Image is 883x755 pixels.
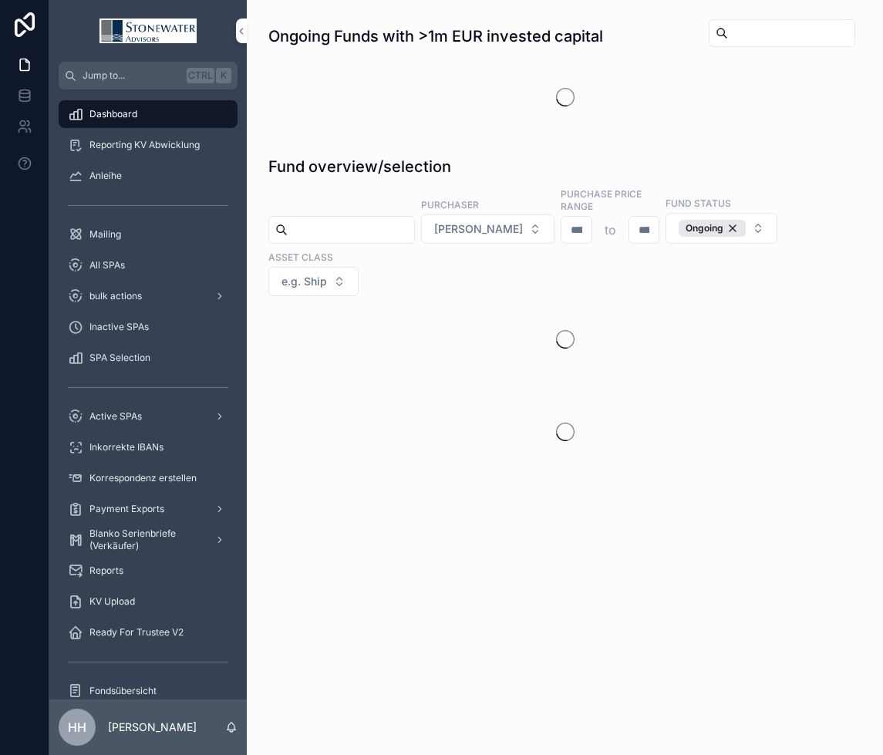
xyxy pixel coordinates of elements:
[89,139,200,151] span: Reporting KV Abwicklung
[89,503,164,515] span: Payment Exports
[59,251,238,279] a: All SPAs
[89,228,121,241] span: Mailing
[89,565,123,577] span: Reports
[89,410,142,423] span: Active SPAs
[59,162,238,190] a: Anleihe
[108,720,197,735] p: [PERSON_NAME]
[89,321,149,333] span: Inactive SPAs
[561,187,659,213] label: Purchase Price Range
[59,677,238,705] a: Fondsübersicht
[59,526,238,554] a: Blanko Serienbriefe (Verkäufer)
[89,595,135,608] span: KV Upload
[89,290,142,302] span: bulk actions
[59,433,238,461] a: Inkorrekte IBANs
[89,626,184,639] span: Ready For Trustee V2
[68,718,86,736] span: HH
[59,495,238,523] a: Payment Exports
[679,220,746,237] button: Unselect ONGOING
[605,221,616,239] p: to
[89,527,202,552] span: Blanko Serienbriefe (Verkäufer)
[59,344,238,372] a: SPA Selection
[59,100,238,128] a: Dashboard
[89,685,157,697] span: Fondsübersicht
[59,221,238,248] a: Mailing
[83,69,180,82] span: Jump to...
[49,89,247,699] div: scrollable content
[59,282,238,310] a: bulk actions
[59,464,238,492] a: Korrespondenz erstellen
[268,267,359,296] button: Select Button
[666,213,777,244] button: Select Button
[99,19,197,43] img: App logo
[59,62,238,89] button: Jump to...CtrlK
[59,131,238,159] a: Reporting KV Abwicklung
[59,403,238,430] a: Active SPAs
[421,214,554,244] button: Select Button
[268,156,451,177] h1: Fund overview/selection
[666,196,731,210] label: Fund Status
[89,259,125,271] span: All SPAs
[89,441,163,453] span: Inkorrekte IBANs
[89,108,137,120] span: Dashboard
[187,68,214,83] span: Ctrl
[89,352,150,364] span: SPA Selection
[89,170,122,182] span: Anleihe
[217,69,230,82] span: K
[268,25,603,47] h1: Ongoing Funds with >1m EUR invested capital
[679,220,746,237] div: Ongoing
[434,221,523,237] span: [PERSON_NAME]
[59,588,238,615] a: KV Upload
[268,250,333,264] label: Asset class
[59,618,238,646] a: Ready For Trustee V2
[421,197,479,211] label: Purchaser
[89,472,197,484] span: Korrespondenz erstellen
[281,274,327,289] span: e.g. Ship
[59,313,238,341] a: Inactive SPAs
[59,557,238,585] a: Reports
